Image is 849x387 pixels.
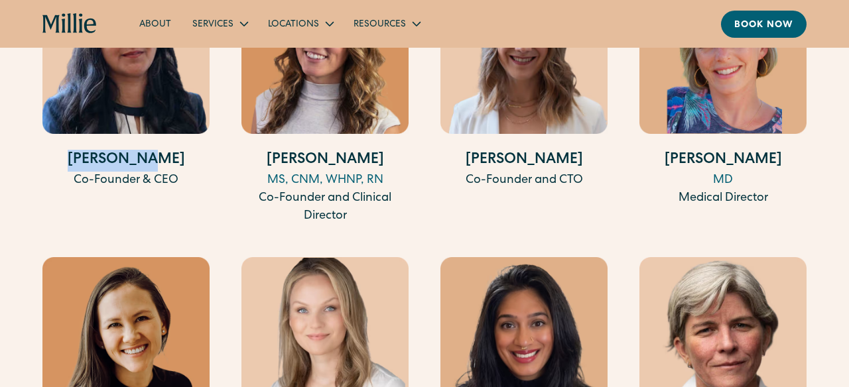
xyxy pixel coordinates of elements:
div: MD [639,172,807,190]
div: Services [192,18,233,32]
h4: [PERSON_NAME] [241,150,409,172]
div: Locations [268,18,319,32]
div: Services [182,13,257,34]
a: Book now [721,11,807,38]
h4: [PERSON_NAME] [42,150,210,172]
div: MS, CNM, WHNP, RN [241,172,409,190]
a: home [42,13,97,34]
div: Book now [734,19,793,32]
div: Resources [343,13,430,34]
h4: [PERSON_NAME] [440,150,608,172]
div: Resources [354,18,406,32]
div: Co-Founder and Clinical Director [241,190,409,225]
div: Co-Founder and CTO [440,172,608,190]
a: About [129,13,182,34]
div: Medical Director [639,190,807,207]
h4: [PERSON_NAME] [639,150,807,172]
div: Locations [257,13,343,34]
div: Co-Founder & CEO [42,172,210,190]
